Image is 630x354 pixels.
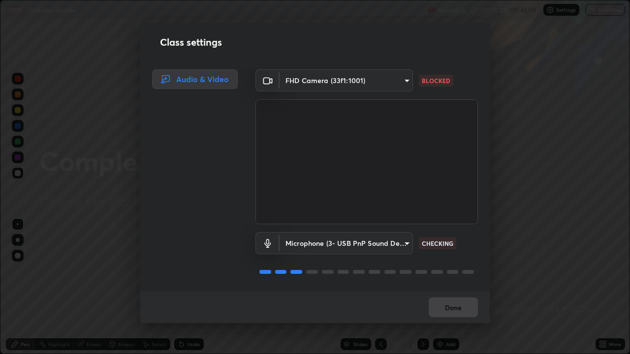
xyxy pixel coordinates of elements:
h2: Class settings [160,35,222,50]
div: FHD Camera (33f1:1001) [280,69,413,91]
div: FHD Camera (33f1:1001) [280,232,413,254]
p: CHECKING [422,239,453,248]
p: BLOCKED [422,76,450,85]
div: Audio & Video [152,69,238,89]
